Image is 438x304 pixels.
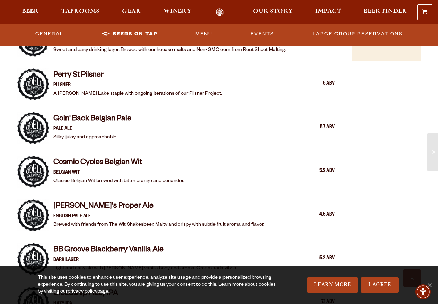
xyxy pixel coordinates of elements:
[311,8,345,16] a: Impact
[207,8,233,16] a: Odell Home
[17,243,49,275] img: Item Thumbnail
[300,167,335,176] div: 5.2 ABV
[122,9,141,14] span: Gear
[99,26,160,42] a: Beers On Tap
[53,81,222,90] p: Pilsner
[53,256,237,264] p: Dark Lager
[53,133,131,142] p: Silky, juicy and approachable.
[53,114,131,125] h4: Goin' Back Belgian Pale
[17,156,49,188] img: Item Thumbnail
[33,26,66,42] a: General
[61,9,99,14] span: Taprooms
[300,123,335,132] div: 5.7 ABV
[57,8,104,16] a: Taprooms
[17,112,49,144] img: Item Thumbnail
[164,9,191,14] span: Winery
[53,201,264,212] h4: [PERSON_NAME]'s Proper Ale
[159,8,196,16] a: Winery
[17,199,49,231] img: Item Thumbnail
[17,8,43,16] a: Beer
[248,26,277,42] a: Events
[53,212,264,221] p: English Pale Ale
[415,284,431,299] div: Accessibility Menu
[193,26,215,42] a: Menu
[363,9,407,14] span: Beer Finder
[117,8,146,16] a: Gear
[53,245,237,256] h4: BB Groove Blackberry Vanilla Ale
[53,221,264,229] p: Brewed with friends from The Wit Shakesbeer. Malty and crispy with subtle fruit aroma and flavor.
[248,8,297,16] a: Our Story
[38,275,280,295] div: This site uses cookies to enhance user experience, analyze site usage and provide a personalized ...
[315,9,341,14] span: Impact
[359,8,412,16] a: Beer Finder
[53,169,184,177] p: Belgian Wit
[300,210,335,219] div: 4.5 ABV
[361,277,399,293] a: I Agree
[53,177,184,185] p: Classic Belgian Wit brewed with bitter orange and coriander.
[53,158,184,169] h4: Cosmic Cycles Belgian Wit
[53,70,222,81] h4: Perry St Pilsner
[300,254,335,263] div: 5.2 ABV
[307,277,358,293] a: Learn More
[53,125,131,133] p: Pale Ale
[68,289,97,295] a: privacy policy
[17,68,49,100] img: Item Thumbnail
[53,46,286,54] p: Sweet and easy drinking lager. Brewed with our houase malts and Non-GMO corn from Root Shoot Malt...
[310,26,405,42] a: Large Group Reservations
[300,79,335,88] div: 5 ABV
[53,90,222,98] p: A [PERSON_NAME] Lake staple with ongoing iterations of our Pilsner Project.
[22,9,39,14] span: Beer
[53,264,237,273] p: Light and easy ale with [PERSON_NAME] vanilla body and aroma. Cream soda vibes.
[253,9,293,14] span: Our Story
